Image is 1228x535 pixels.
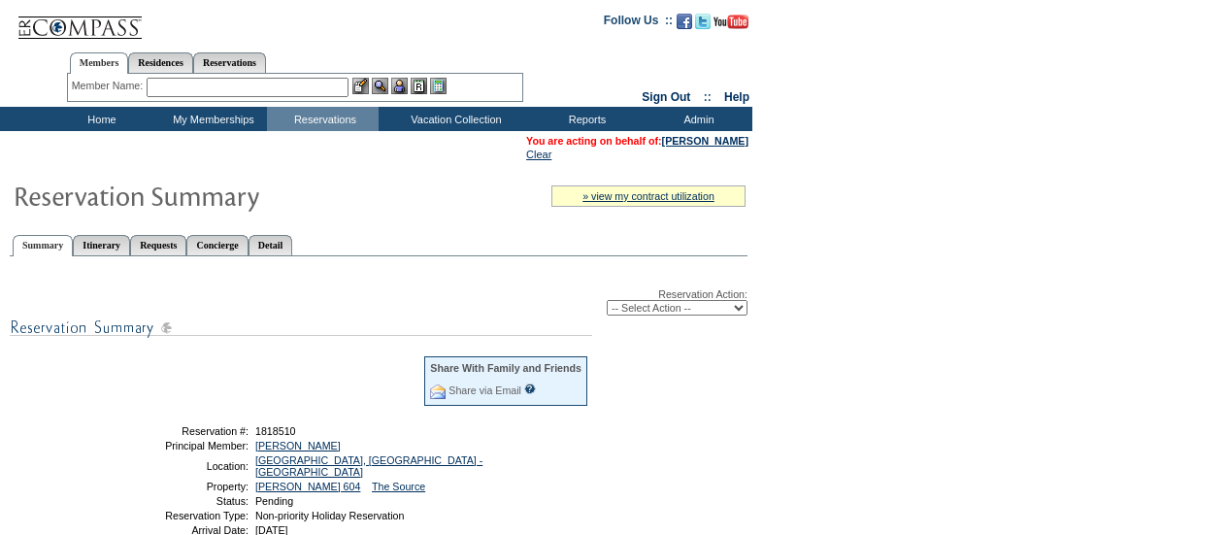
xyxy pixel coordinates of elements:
a: Summary [13,235,73,256]
a: Reservations [193,52,266,73]
span: Pending [255,495,293,507]
img: View [372,78,388,94]
span: Non-priority Holiday Reservation [255,510,404,521]
img: b_edit.gif [352,78,369,94]
a: Residences [128,52,193,73]
td: Reservations [267,107,379,131]
td: Admin [641,107,752,131]
span: :: [704,90,712,104]
a: Concierge [186,235,248,255]
a: Requests [130,235,186,255]
div: Reservation Action: [10,288,747,316]
a: Help [724,90,749,104]
a: [GEOGRAPHIC_DATA], [GEOGRAPHIC_DATA] - [GEOGRAPHIC_DATA] [255,454,482,478]
td: My Memberships [155,107,267,131]
div: Share With Family and Friends [430,362,581,374]
td: Reservation #: [110,425,249,437]
img: b_calculator.gif [430,78,447,94]
td: Reports [529,107,641,131]
img: Reservations [411,78,427,94]
td: Home [44,107,155,131]
a: The Source [372,481,425,492]
a: Members [70,52,129,74]
a: Become our fan on Facebook [677,19,692,31]
img: Subscribe to our YouTube Channel [714,15,748,29]
a: Itinerary [73,235,130,255]
a: [PERSON_NAME] [255,440,341,451]
a: Follow us on Twitter [695,19,711,31]
a: [PERSON_NAME] 604 [255,481,360,492]
td: Property: [110,481,249,492]
a: Subscribe to our YouTube Channel [714,19,748,31]
td: Status: [110,495,249,507]
td: Reservation Type: [110,510,249,521]
a: Clear [526,149,551,160]
td: Location: [110,454,249,478]
a: Detail [249,235,293,255]
td: Follow Us :: [604,12,673,35]
img: Reservaton Summary [13,176,401,215]
img: Become our fan on Facebook [677,14,692,29]
img: Follow us on Twitter [695,14,711,29]
a: Share via Email [448,385,521,396]
a: » view my contract utilization [582,190,714,202]
span: You are acting on behalf of: [526,135,748,147]
div: Member Name: [72,78,147,94]
a: Sign Out [642,90,690,104]
a: [PERSON_NAME] [662,135,748,147]
img: Impersonate [391,78,408,94]
td: Principal Member: [110,440,249,451]
img: subTtlResSummary.gif [10,316,592,340]
input: What is this? [524,384,536,394]
span: 1818510 [255,425,296,437]
td: Vacation Collection [379,107,529,131]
